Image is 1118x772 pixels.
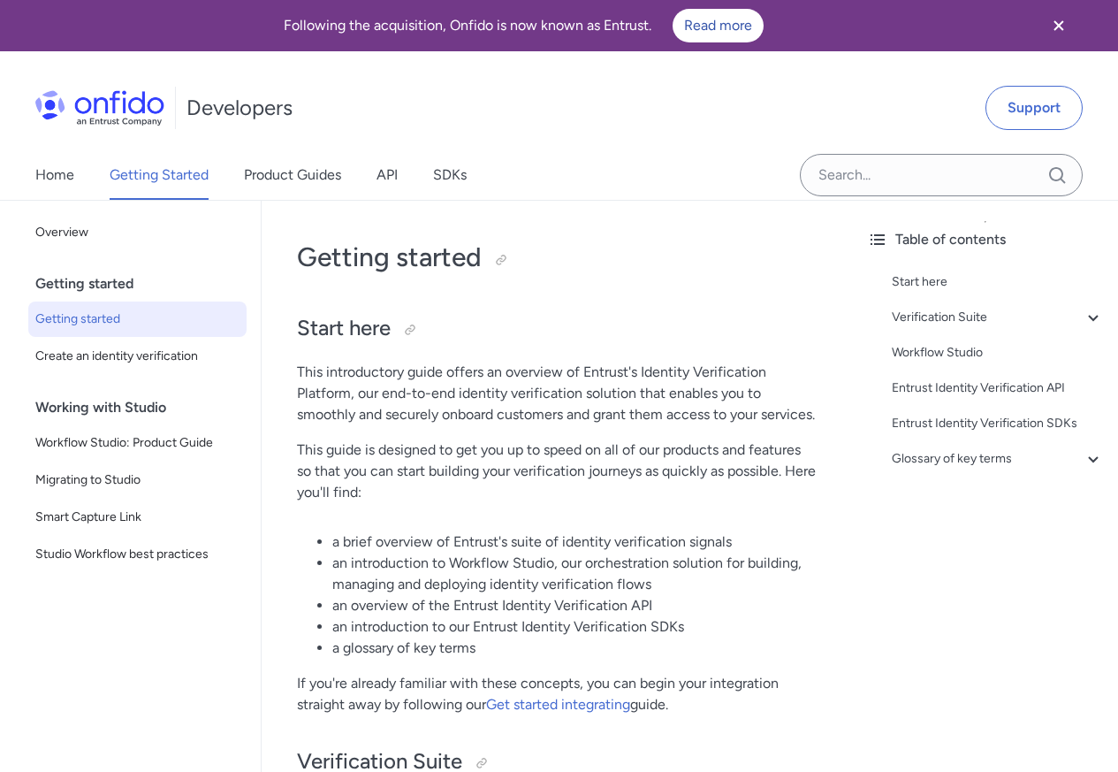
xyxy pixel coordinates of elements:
[376,150,398,200] a: API
[35,222,240,243] span: Overview
[186,94,293,122] h1: Developers
[28,462,247,498] a: Migrating to Studio
[1048,15,1069,36] svg: Close banner
[892,342,1104,363] a: Workflow Studio
[332,638,818,659] li: a glossary of key terms
[297,362,818,425] p: This introductory guide offers an overview of Entrust's Identity Verification Platform, our end-t...
[35,90,164,126] img: Onfido Logo
[433,150,467,200] a: SDKs
[28,537,247,572] a: Studio Workflow best practices
[35,390,254,425] div: Working with Studio
[1026,4,1091,48] button: Close banner
[297,673,818,715] p: If you're already familiar with these concepts, you can begin your integration straight away by f...
[892,448,1104,470] a: Glossary of key terms
[35,544,240,565] span: Studio Workflow best practices
[800,154,1083,196] input: Onfido search input field
[35,150,74,200] a: Home
[867,229,1104,250] div: Table of contents
[35,346,240,367] span: Create an identity verification
[892,271,1104,293] a: Start here
[332,595,818,616] li: an overview of the Entrust Identity Verification API
[28,215,247,250] a: Overview
[21,9,1026,42] div: Following the acquisition, Onfido is now known as Entrust.
[28,339,247,374] a: Create an identity verification
[35,507,240,528] span: Smart Capture Link
[673,9,764,42] a: Read more
[332,531,818,553] li: a brief overview of Entrust's suite of identity verification signals
[332,616,818,638] li: an introduction to our Entrust Identity Verification SDKs
[35,266,254,302] div: Getting started
[297,440,818,503] p: This guide is designed to get you up to speed on all of our products and features so that you can...
[28,500,247,535] a: Smart Capture Link
[244,150,341,200] a: Product Guides
[35,309,240,330] span: Getting started
[35,470,240,491] span: Migrating to Studio
[28,425,247,461] a: Workflow Studio: Product Guide
[297,240,818,275] h1: Getting started
[297,314,818,344] h2: Start here
[35,432,240,454] span: Workflow Studio: Product Guide
[985,86,1083,130] a: Support
[332,553,818,595] li: an introduction to Workflow Studio, our orchestration solution for building, managing and deployi...
[892,378,1104,399] a: Entrust Identity Verification API
[28,302,247,337] a: Getting started
[892,413,1104,434] a: Entrust Identity Verification SDKs
[110,150,209,200] a: Getting Started
[892,307,1104,328] a: Verification Suite
[486,696,630,713] a: Get started integrating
